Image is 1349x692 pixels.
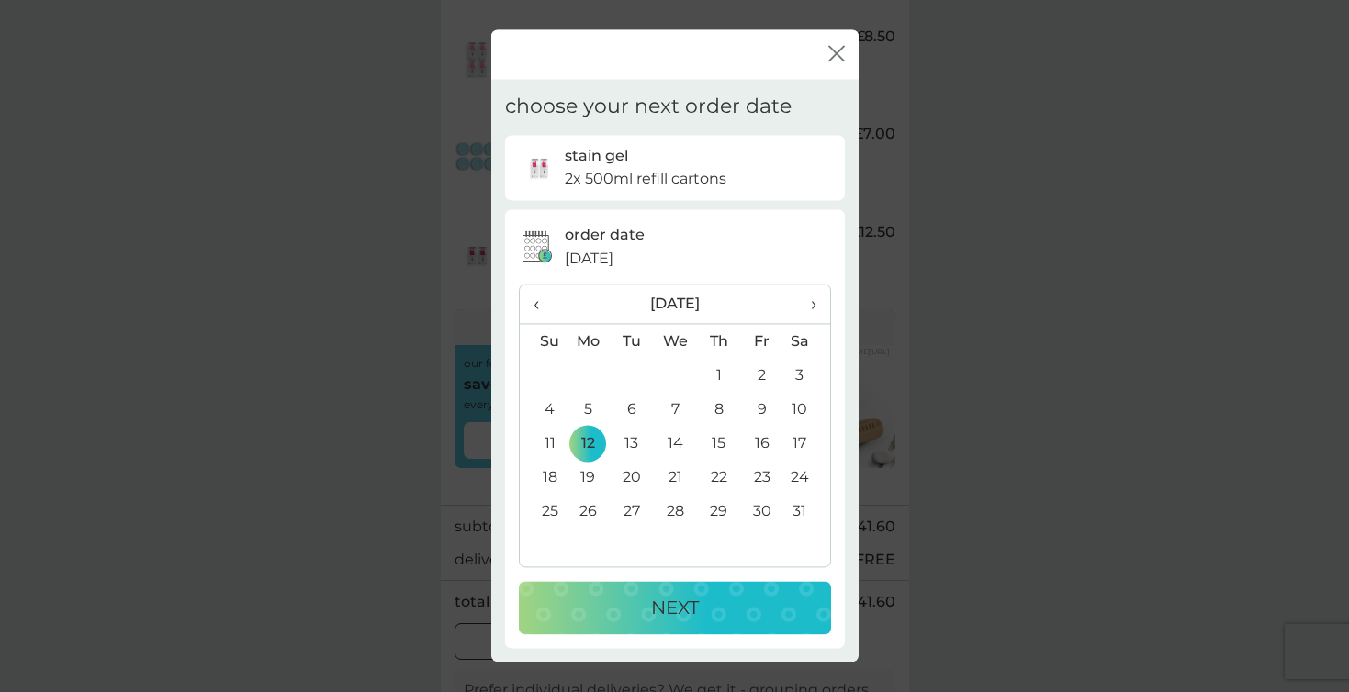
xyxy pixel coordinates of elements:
td: 14 [653,427,697,461]
th: Sa [783,324,829,359]
td: 5 [567,393,611,427]
th: Fr [740,324,783,359]
td: 16 [740,427,783,461]
td: 8 [697,393,740,427]
td: 11 [520,427,567,461]
td: 3 [783,359,829,393]
th: Th [697,324,740,359]
td: 12 [567,427,611,461]
td: 26 [567,495,611,529]
span: ‹ [534,285,553,324]
th: Mo [567,324,611,359]
td: 19 [567,461,611,495]
td: 6 [610,393,653,427]
td: 13 [610,427,653,461]
td: 25 [520,495,567,529]
td: 9 [740,393,783,427]
button: close [828,45,845,64]
td: 24 [783,461,829,495]
td: 20 [610,461,653,495]
p: order date [565,223,645,247]
td: 28 [653,495,697,529]
td: 31 [783,495,829,529]
td: 4 [520,393,567,427]
td: 18 [520,461,567,495]
th: Su [520,324,567,359]
p: 2x 500ml refill cartons [565,168,726,192]
td: 2 [740,359,783,393]
img: stain gel [519,147,560,188]
span: [DATE] [565,247,613,271]
p: NEXT [651,594,699,623]
th: Tu [610,324,653,359]
td: 7 [653,393,697,427]
td: 17 [783,427,829,461]
td: 30 [740,495,783,529]
th: We [653,324,697,359]
th: [DATE] [567,285,784,325]
td: 23 [740,461,783,495]
td: 21 [653,461,697,495]
p: stain gel [565,144,628,168]
td: 29 [697,495,740,529]
td: 10 [783,393,829,427]
td: 27 [610,495,653,529]
button: NEXT [519,582,831,635]
h2: choose your next order date [505,93,792,121]
td: 22 [697,461,740,495]
td: 1 [697,359,740,393]
td: 15 [697,427,740,461]
span: › [797,285,815,324]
